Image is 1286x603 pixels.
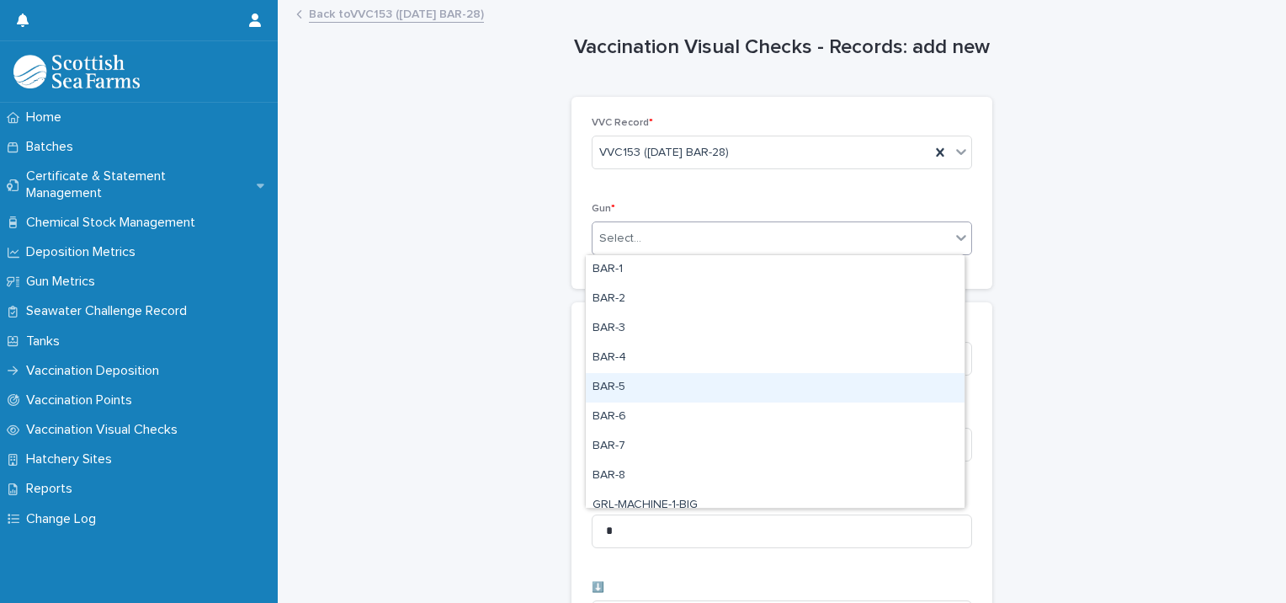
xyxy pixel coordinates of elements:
[586,373,964,403] div: BAR-5
[592,583,604,593] span: ⬇️
[599,230,641,248] div: Select...
[592,118,653,128] span: VVC Record
[19,334,73,350] p: Tanks
[586,314,964,344] div: BAR-3
[586,432,964,462] div: BAR-7
[586,462,964,491] div: BAR-8
[19,303,200,319] p: Seawater Challenge Record
[586,255,964,285] div: BAR-1
[19,168,257,200] p: Certificate & Statement Management
[19,274,109,290] p: Gun Metrics
[586,403,964,432] div: BAR-6
[586,344,964,373] div: BAR-4
[19,451,125,467] p: Hatchery Sites
[19,511,109,527] p: Change Log
[19,215,209,231] p: Chemical Stock Management
[586,491,964,520] div: GRL-MACHINE-1-BIG
[599,144,729,162] span: VVC153 ([DATE] BAR-28)
[19,244,149,260] p: Deposition Metrics
[13,55,140,88] img: uOABhIYSsOPhGJQdTwEw
[592,204,615,214] span: Gun
[19,139,87,155] p: Batches
[19,363,173,379] p: Vaccination Deposition
[571,35,992,60] h1: Vaccination Visual Checks - Records: add new
[586,285,964,314] div: BAR-2
[19,422,191,438] p: Vaccination Visual Checks
[19,481,86,497] p: Reports
[19,392,146,408] p: Vaccination Points
[19,109,75,125] p: Home
[309,3,484,23] a: Back toVVC153 ([DATE] BAR-28)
